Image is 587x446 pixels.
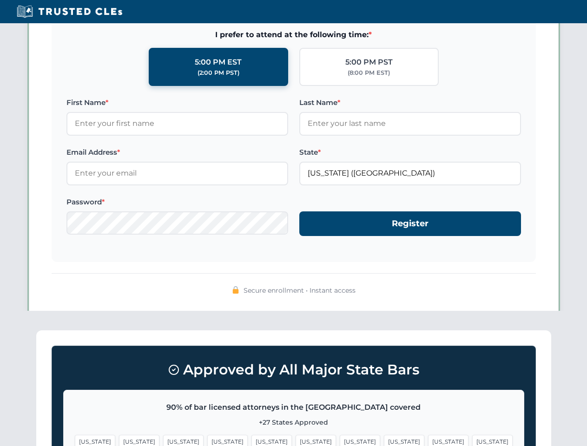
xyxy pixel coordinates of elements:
[348,68,390,78] div: (8:00 PM EST)
[299,147,521,158] label: State
[66,197,288,208] label: Password
[75,401,513,413] p: 90% of bar licensed attorneys in the [GEOGRAPHIC_DATA] covered
[299,97,521,108] label: Last Name
[299,211,521,236] button: Register
[198,68,239,78] div: (2:00 PM PST)
[244,285,356,295] span: Secure enrollment • Instant access
[63,357,524,382] h3: Approved by All Major State Bars
[345,56,393,68] div: 5:00 PM PST
[66,97,288,108] label: First Name
[299,112,521,135] input: Enter your last name
[195,56,242,68] div: 5:00 PM EST
[14,5,125,19] img: Trusted CLEs
[66,29,521,41] span: I prefer to attend at the following time:
[66,112,288,135] input: Enter your first name
[299,162,521,185] input: Florida (FL)
[66,162,288,185] input: Enter your email
[66,147,288,158] label: Email Address
[75,417,513,427] p: +27 States Approved
[232,286,239,294] img: 🔒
